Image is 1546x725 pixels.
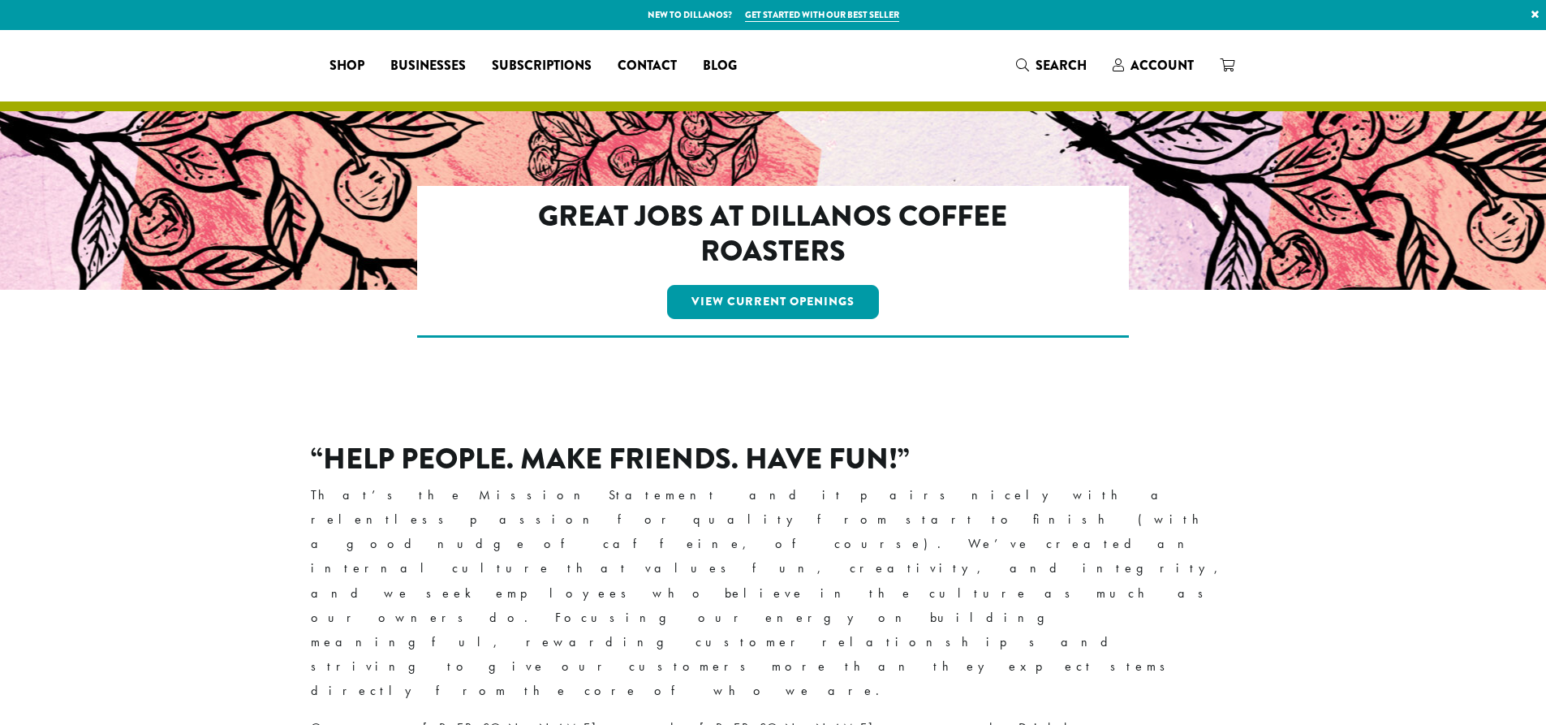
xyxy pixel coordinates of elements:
[329,56,364,76] span: Shop
[311,483,1236,703] p: That’s the Mission Statement and it pairs nicely with a relentless passion for quality from start...
[745,8,899,22] a: Get started with our best seller
[1003,52,1100,79] a: Search
[703,56,737,76] span: Blog
[667,285,879,319] a: View Current Openings
[390,56,466,76] span: Businesses
[487,199,1059,269] h2: Great Jobs at Dillanos Coffee Roasters
[492,56,592,76] span: Subscriptions
[618,56,677,76] span: Contact
[317,53,377,79] a: Shop
[1130,56,1194,75] span: Account
[1036,56,1087,75] span: Search
[311,442,1236,477] h2: “Help People. Make Friends. Have Fun!”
